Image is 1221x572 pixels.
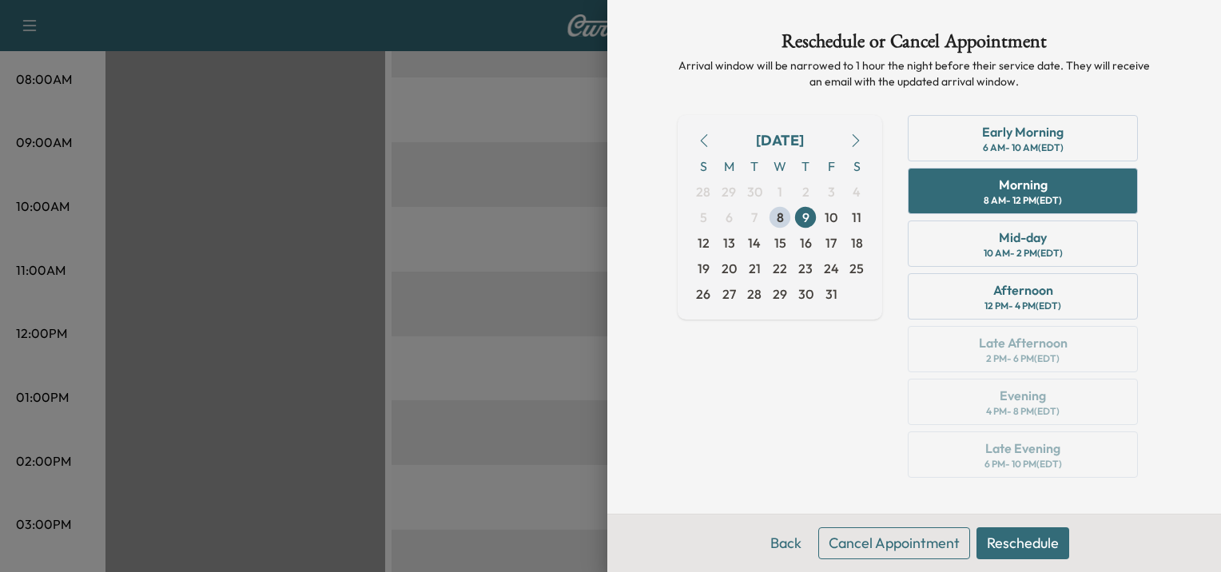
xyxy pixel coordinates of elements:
[851,233,863,252] span: 18
[984,247,1063,260] div: 10 AM - 2 PM (EDT)
[976,527,1069,559] button: Reschedule
[825,233,837,252] span: 17
[756,129,804,152] div: [DATE]
[747,284,762,304] span: 28
[773,259,787,278] span: 22
[774,233,786,252] span: 15
[678,32,1151,58] h1: Reschedule or Cancel Appointment
[825,208,837,227] span: 10
[723,233,735,252] span: 13
[767,153,793,179] span: W
[825,284,837,304] span: 31
[716,153,742,179] span: M
[993,280,1053,300] div: Afternoon
[802,182,809,201] span: 2
[700,208,707,227] span: 5
[690,153,716,179] span: S
[696,284,710,304] span: 26
[802,208,809,227] span: 9
[751,208,758,227] span: 7
[726,208,733,227] span: 6
[984,300,1061,312] div: 12 PM - 4 PM (EDT)
[722,284,736,304] span: 27
[778,182,782,201] span: 1
[982,122,1064,141] div: Early Morning
[999,228,1047,247] div: Mid-day
[696,182,710,201] span: 28
[698,233,710,252] span: 12
[818,527,970,559] button: Cancel Appointment
[773,284,787,304] span: 29
[828,182,835,201] span: 3
[999,175,1048,194] div: Morning
[777,208,784,227] span: 8
[798,259,813,278] span: 23
[798,284,813,304] span: 30
[760,527,812,559] button: Back
[793,153,818,179] span: T
[853,182,861,201] span: 4
[742,153,767,179] span: T
[844,153,869,179] span: S
[678,58,1151,89] p: Arrival window will be narrowed to 1 hour the night before their service date. They will receive ...
[748,233,761,252] span: 14
[849,259,864,278] span: 25
[722,259,737,278] span: 20
[983,141,1064,154] div: 6 AM - 10 AM (EDT)
[852,208,861,227] span: 11
[984,194,1062,207] div: 8 AM - 12 PM (EDT)
[722,182,736,201] span: 29
[824,259,839,278] span: 24
[749,259,761,278] span: 21
[818,153,844,179] span: F
[800,233,812,252] span: 16
[747,182,762,201] span: 30
[698,259,710,278] span: 19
